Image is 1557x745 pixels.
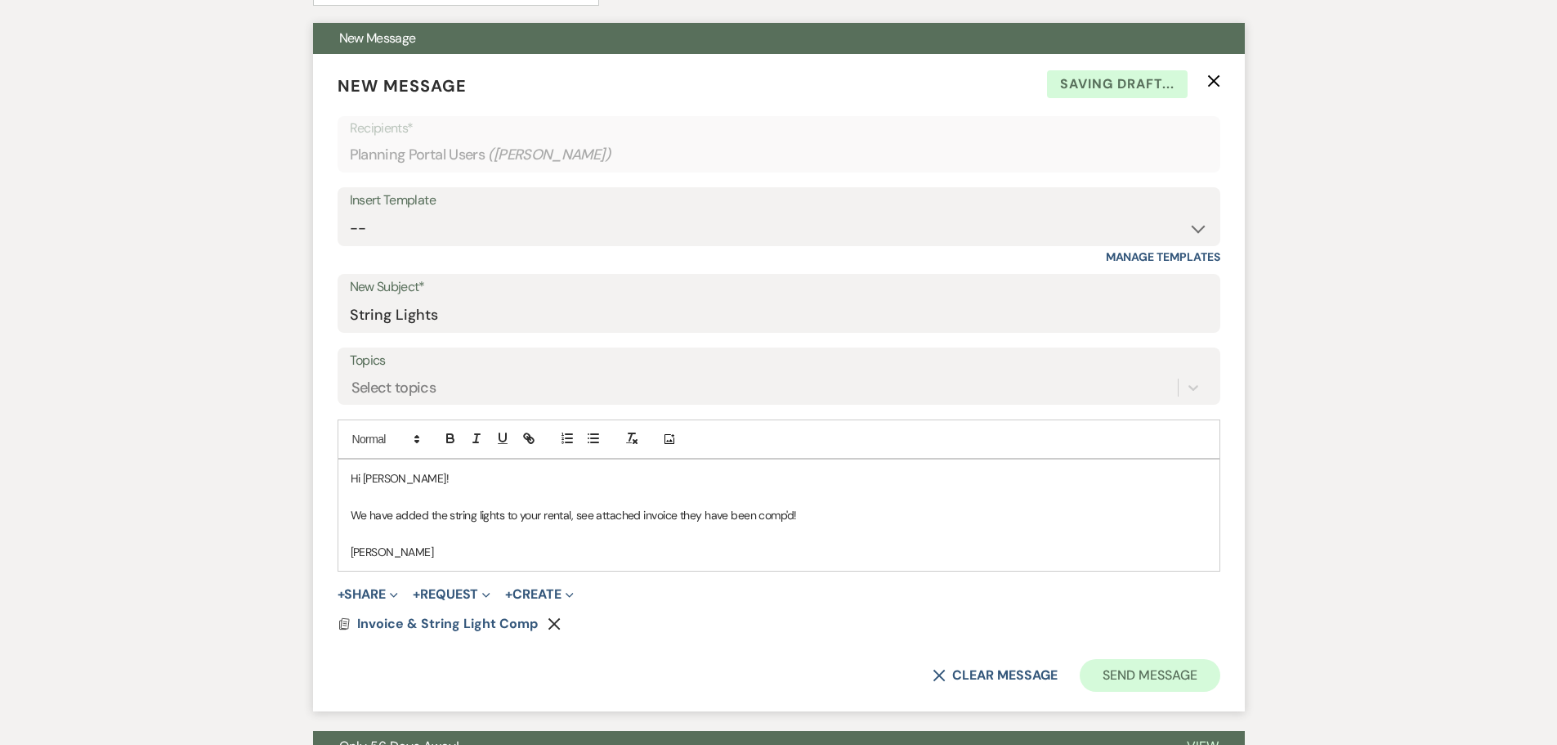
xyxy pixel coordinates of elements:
span: Saving draft... [1047,70,1188,98]
p: Recipients* [350,118,1208,139]
button: Invoice & String Light Comp [357,614,542,634]
span: New Message [338,75,467,96]
span: New Message [339,29,416,47]
span: + [413,588,420,601]
p: [PERSON_NAME] [351,543,1207,561]
button: Create [505,588,573,601]
p: Hi [PERSON_NAME]! [351,469,1207,487]
div: Planning Portal Users [350,139,1208,171]
button: Send Message [1080,659,1219,692]
span: + [505,588,512,601]
div: Select topics [351,377,436,399]
label: New Subject* [350,276,1208,299]
div: Insert Template [350,189,1208,213]
button: Share [338,588,399,601]
button: Clear message [933,669,1057,682]
label: Topics [350,349,1208,373]
a: Manage Templates [1106,249,1220,264]
span: + [338,588,345,601]
p: We have added the string lights to your rental, see attached invoice they have been comp'd! [351,506,1207,524]
span: ( [PERSON_NAME] ) [488,144,611,166]
span: Invoice & String Light Comp [357,615,538,632]
button: Request [413,588,490,601]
